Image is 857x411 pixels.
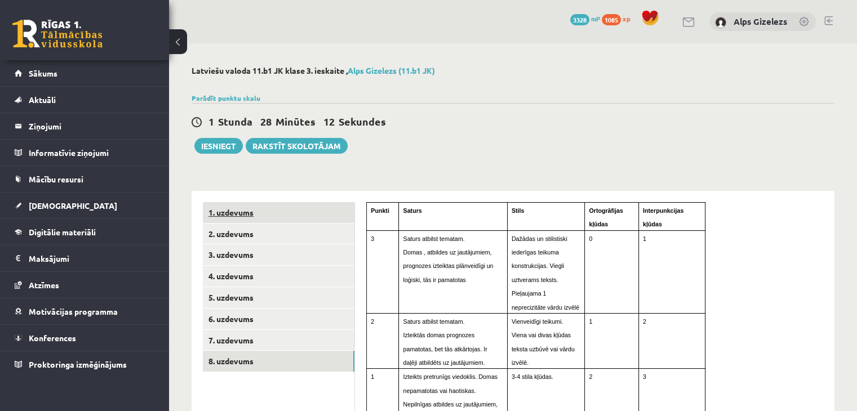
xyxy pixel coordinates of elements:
span: Punkti [371,207,389,214]
a: 5. uzdevums [203,287,354,308]
a: Sākums [15,60,155,86]
span: 28 [260,115,272,128]
span: Interpunkcijas kļūdas [643,207,683,227]
body: Визуальный текстовый редактор, wiswyg-editor-user-answer-47024892973160 [11,11,456,23]
span: Aktuāli [29,95,56,105]
span: Saturs [403,207,421,214]
span: Dažādas un stilistiski iederīgas teikuma konstrukcijas. Viegli uztverams teksts. Pieļaujama 1 nep... [512,235,579,311]
a: [DEMOGRAPHIC_DATA] [15,193,155,218]
span: 3-4 stila kļūdas. [512,373,553,380]
a: 1. uzdevums [203,202,354,223]
span: 1 [643,235,646,242]
span: 0 [589,235,592,242]
a: Ziņojumi [15,113,155,139]
a: 6. uzdevums [203,309,354,329]
span: Izteiktās domas prognozes pamatotas, bet tās atkārtojas. Ir daļēji atbildēts uz jautājumiem. [403,332,487,366]
span: 1085 [602,14,621,25]
a: Digitālie materiāli [15,219,155,245]
a: Motivācijas programma [15,298,155,324]
a: Proktoringa izmēģinājums [15,351,155,377]
span: 3 [371,235,374,242]
span: Mācību resursi [29,174,83,184]
a: Atzīmes [15,272,155,298]
span: Viena vai divas kļūdas teksta uzbūvē vai vārdu izvēlē. [512,332,575,366]
span: Ortogrāfijas kļūdas [589,207,623,227]
span: 2 [371,318,374,325]
legend: Informatīvie ziņojumi [29,140,155,166]
span: 3 [643,373,646,380]
span: Sākums [29,68,57,78]
span: Vienveidīgi teikumi. [512,318,563,325]
span: Atzīmes [29,280,59,290]
a: Informatīvie ziņojumi [15,140,155,166]
span: 1 [371,373,374,380]
span: Domas , atbildes uz jautājumiem, prognozes izteiktas plānveidīgi un loģiski, tās ir pamatotas [403,249,493,283]
span: Minūtes [276,115,316,128]
h2: Latviešu valoda 11.b1 JK klase 3. ieskaite , [192,66,834,75]
span: Saturs atbilst tematam. [403,235,464,242]
span: 2 [589,373,592,380]
span: Proktoringa izmēģinājums [29,359,127,369]
img: Alps Gizelezs [715,17,726,28]
a: 7. uzdevums [203,330,354,351]
a: Maksājumi [15,245,155,271]
span: 3328 [570,14,589,25]
a: Aktuāli [15,87,155,113]
span: 2 [643,318,646,325]
a: 3328 mP [570,14,600,23]
span: Konferences [29,333,76,343]
span: Saturs atbilst tematam. [403,318,464,325]
a: Mācību resursi [15,166,155,192]
a: Alps Gizelezs (11.b1 JK) [348,65,435,75]
span: Motivācijas programma [29,306,118,316]
span: Stunda [218,115,252,128]
span: 12 [323,115,335,128]
span: xp [623,14,630,23]
a: 1085 xp [602,14,636,23]
a: Alps Gizelezs [734,16,787,27]
span: Stils [512,207,525,214]
a: 2. uzdevums [203,224,354,244]
span: 1 [208,115,214,128]
a: Rīgas 1. Tālmācības vidusskola [12,20,103,48]
legend: Ziņojumi [29,113,155,139]
span: Sekundes [339,115,386,128]
a: Rakstīt skolotājam [246,138,348,154]
span: mP [591,14,600,23]
span: 1 [589,318,592,325]
legend: Maksājumi [29,245,155,271]
a: 8. uzdevums [203,351,354,372]
a: 4. uzdevums [203,266,354,287]
a: Konferences [15,325,155,351]
a: 3. uzdevums [203,244,354,265]
span: Digitālie materiāli [29,227,96,237]
button: Iesniegt [194,138,243,154]
span: [DEMOGRAPHIC_DATA] [29,200,117,211]
a: Parādīt punktu skalu [192,93,260,102]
